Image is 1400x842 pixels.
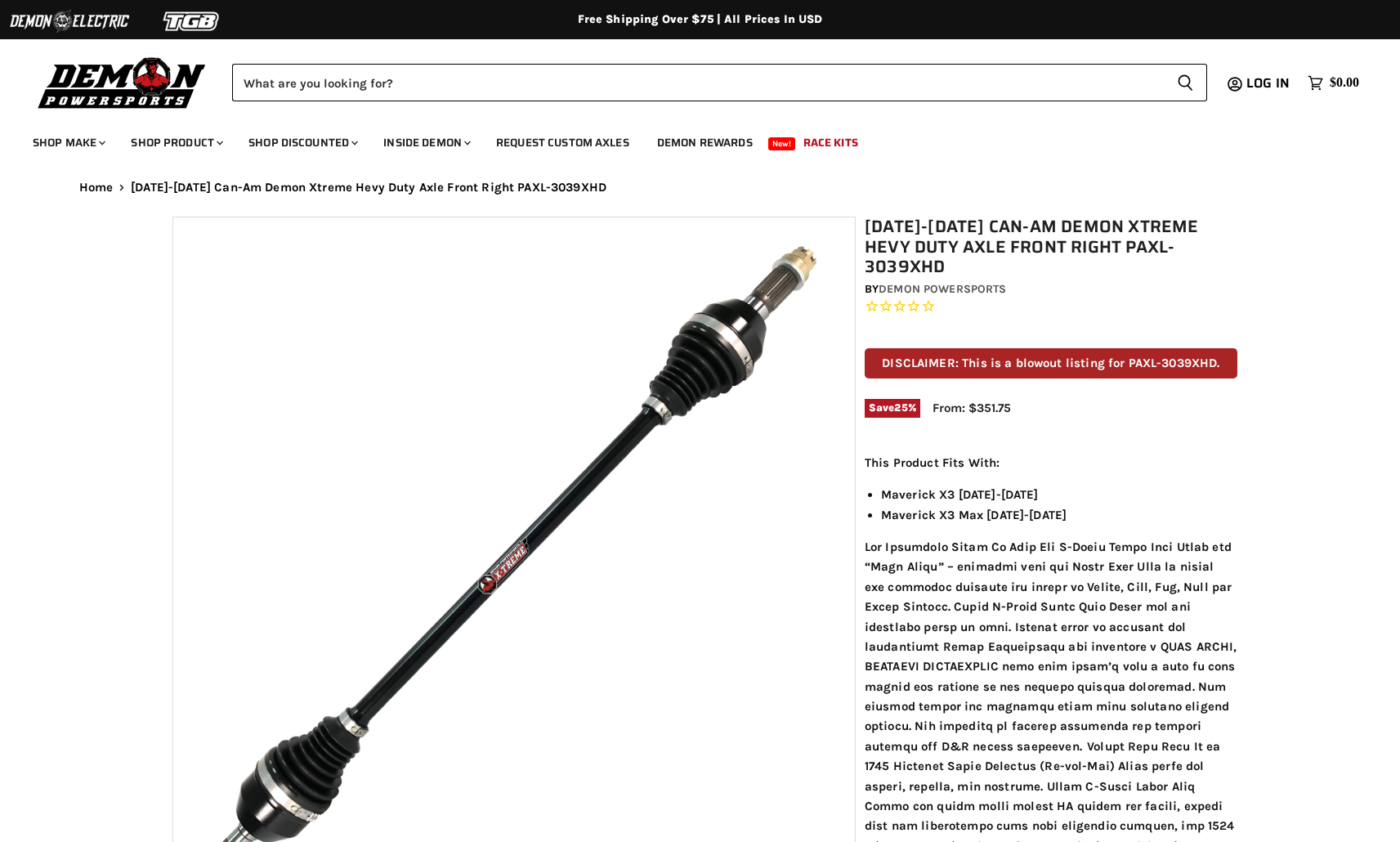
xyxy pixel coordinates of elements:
span: Rated 0.0 out of 5 stars 0 reviews [865,298,1237,316]
a: Log in [1239,76,1299,91]
a: Inside Demon [371,126,481,159]
span: $0.00 [1330,75,1359,91]
a: Request Custom Axles [484,126,642,159]
nav: Breadcrumbs [47,181,1354,195]
img: Demon Powersports [33,53,212,111]
span: Log in [1246,73,1290,93]
a: Demon Powersports [879,282,1006,296]
a: Shop Make [20,126,115,159]
a: $0.00 [1299,71,1367,95]
div: Free Shipping Over $75 | All Prices In USD [47,12,1354,27]
form: Product [232,64,1207,101]
span: [DATE]-[DATE] Can-Am Demon Xtreme Hevy Duty Axle Front Right PAXL-3039XHD [131,181,606,195]
h1: [DATE]-[DATE] Can-Am Demon Xtreme Hevy Duty Axle Front Right PAXL-3039XHD [865,217,1237,277]
img: Demon Electric Logo 2 [8,6,131,37]
button: Search [1164,64,1207,101]
span: From: $351.75 [933,401,1011,415]
li: Maverick X3 [DATE]-[DATE] [881,485,1237,504]
p: DISCLAIMER: This is a blowout listing for PAXL-3039XHD. [865,348,1237,378]
span: New! [768,137,796,150]
img: TGB Logo 2 [131,6,253,37]
a: Shop Discounted [236,126,368,159]
span: 25 [894,401,907,414]
a: Shop Product [119,126,233,159]
a: Home [79,181,114,195]
a: Demon Rewards [645,126,765,159]
ul: Main menu [20,119,1355,159]
p: This Product Fits With: [865,453,1237,473]
div: by [865,280,1237,298]
input: Search [232,64,1164,101]
li: Maverick X3 Max [DATE]-[DATE] [881,505,1237,525]
a: Race Kits [791,126,870,159]
span: Save % [865,399,920,417]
